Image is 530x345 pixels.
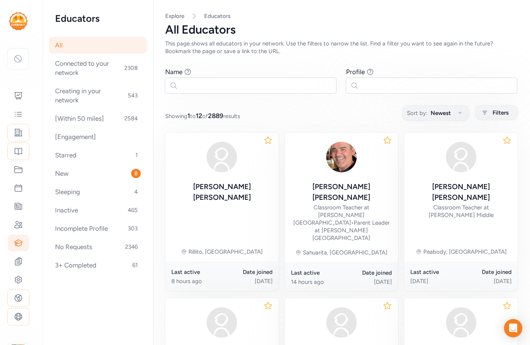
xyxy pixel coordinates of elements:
[125,224,141,233] span: 303
[165,12,518,20] nav: Breadcrumb
[49,128,147,145] div: [Engagement]
[303,249,387,256] div: Sahuarita, [GEOGRAPHIC_DATA]
[165,23,518,37] div: All Educators
[504,319,522,337] div: Open Intercom Messenger
[122,242,141,251] span: 2346
[443,139,480,175] img: avatar38fbb18c.svg
[402,105,470,121] button: Sort by:Newest
[410,277,461,285] div: [DATE]
[49,165,147,182] div: New
[196,112,202,120] span: 12
[443,304,480,341] img: avatar38fbb18c.svg
[55,12,141,24] h2: Educators
[461,277,512,285] div: [DATE]
[461,268,512,276] div: Date joined
[132,151,141,160] span: 1
[493,108,509,117] span: Filters
[49,202,147,219] div: Inactive
[131,169,141,178] span: 8
[203,139,240,175] img: avatar38fbb18c.svg
[171,277,222,285] div: 8 hours ago
[222,277,272,285] div: [DATE]
[204,12,231,20] a: Educators
[410,268,461,276] div: Last active
[49,257,147,274] div: 3+ Completed
[410,204,512,219] div: Classroom Teacher at [PERSON_NAME] Middle
[49,37,147,53] div: All
[323,139,360,175] img: nKwRMPIaRJObom85r60Q
[291,269,341,277] div: Last active
[410,181,512,203] div: [PERSON_NAME] [PERSON_NAME]
[165,111,240,120] span: Showing to of results
[165,13,184,19] a: Explore
[171,268,222,276] div: Last active
[291,278,341,286] div: 14 hours ago
[125,206,141,215] span: 465
[203,304,240,341] img: avatar38fbb18c.svg
[49,83,147,109] div: Creating in your network
[129,261,141,270] span: 61
[351,219,354,226] span: •
[49,147,147,164] div: Starred
[189,248,263,256] div: Rillito, [GEOGRAPHIC_DATA]
[187,112,190,120] span: 1
[208,112,223,120] span: 2889
[291,204,392,242] div: Classroom Teacher at [PERSON_NAME][GEOGRAPHIC_DATA] Parent Leader at [PERSON_NAME][GEOGRAPHIC_DATA]
[49,55,147,81] div: Connected to your network
[165,40,508,55] div: This page shows all educators in your network. Use the filters to narrow the list. Find a filter ...
[423,248,507,256] div: Peabody, [GEOGRAPHIC_DATA]
[121,114,141,123] span: 2584
[323,304,360,341] img: avatar38fbb18c.svg
[131,187,141,196] span: 4
[171,181,273,203] div: [PERSON_NAME] [PERSON_NAME]
[125,91,141,100] span: 543
[291,181,392,203] div: [PERSON_NAME] [PERSON_NAME]
[222,268,272,276] div: Date joined
[49,183,147,200] div: Sleeping
[165,67,182,76] div: Name
[341,269,392,277] div: Date joined
[49,110,147,127] div: [Within 50 miles]
[9,12,28,30] img: logo
[49,220,147,237] div: Incomplete Profile
[49,238,147,255] div: No Requests
[431,109,451,118] span: Newest
[341,278,392,286] div: [DATE]
[346,67,365,76] div: Profile
[407,109,428,118] span: Sort by:
[121,63,141,73] span: 2308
